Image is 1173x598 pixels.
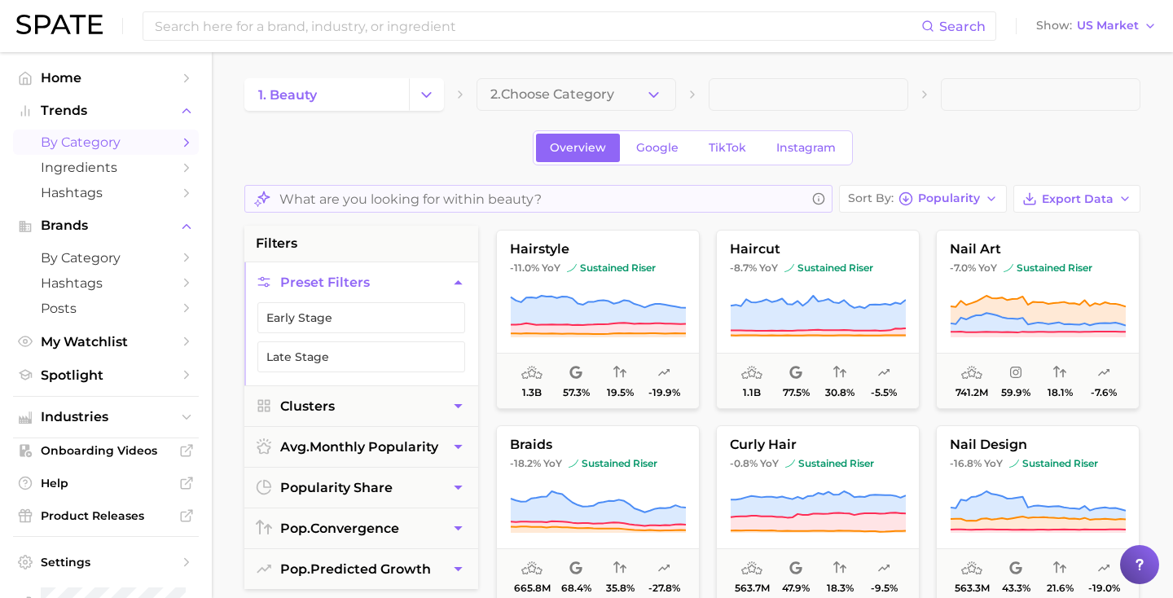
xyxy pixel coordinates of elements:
[785,459,795,468] img: sustained riser
[279,183,806,215] input: What are you looking for within beauty?
[1013,185,1140,213] button: Export Data
[785,457,874,470] span: sustained riser
[41,134,171,150] span: by Category
[730,262,757,274] span: -8.7%
[695,134,760,162] a: TikTok
[956,387,988,398] span: 741.2m
[521,559,543,578] span: average monthly popularity: Very High Popularity
[13,438,199,463] a: Onboarding Videos
[918,194,980,203] span: Popularity
[13,99,199,123] button: Trends
[510,457,541,469] span: -18.2%
[13,329,199,354] a: My Watchlist
[607,387,634,398] span: 19.5%
[877,363,890,383] span: popularity predicted growth: Very Unlikely
[280,561,431,577] span: predicted growth
[871,583,898,594] span: -9.5%
[1002,583,1030,594] span: 43.3%
[41,103,171,118] span: Trends
[561,583,591,594] span: 68.4%
[280,398,335,414] span: Clusters
[1097,363,1110,383] span: popularity predicted growth: Uncertain
[759,262,778,275] span: YoY
[833,559,846,578] span: popularity convergence: Very Low Convergence
[782,583,810,594] span: 47.9%
[955,583,990,594] span: 563.3m
[950,457,982,469] span: -16.8%
[258,87,317,103] span: 1. beauty
[762,134,850,162] a: Instagram
[13,65,199,90] a: Home
[244,468,478,508] button: popularity share
[496,230,700,409] button: hairstyle-11.0% YoYsustained risersustained riser1.3b57.3%19.5%-19.9%
[1097,559,1110,578] span: popularity predicted growth: Very Unlikely
[950,262,976,274] span: -7.0%
[1004,262,1092,275] span: sustained riser
[280,275,370,290] span: Preset Filters
[13,405,199,429] button: Industries
[522,387,542,398] span: 1.3b
[490,87,614,102] span: 2. Choose Category
[717,242,919,257] span: haircut
[1009,363,1022,383] span: popularity share: Instagram
[825,387,854,398] span: 30.8%
[13,550,199,574] a: Settings
[153,12,921,40] input: Search here for a brand, industry, or ingredient
[542,262,560,275] span: YoY
[839,185,1007,213] button: Sort ByPopularity
[1042,192,1114,206] span: Export Data
[244,78,409,111] a: 1. beauty
[510,262,539,274] span: -11.0%
[569,459,578,468] img: sustained riser
[477,78,676,111] button: 2.Choose Category
[622,134,692,162] a: Google
[741,363,762,383] span: average monthly popularity: Very High Popularity
[877,559,890,578] span: popularity predicted growth: Uncertain
[280,561,310,577] abbr: popularity index
[984,457,1003,470] span: YoY
[871,387,897,398] span: -5.5%
[41,555,171,569] span: Settings
[41,250,171,266] span: by Category
[13,155,199,180] a: Ingredients
[13,363,199,388] a: Spotlight
[937,242,1139,257] span: nail art
[1032,15,1161,37] button: ShowUS Market
[41,185,171,200] span: Hashtags
[657,559,670,578] span: popularity predicted growth: Uncertain
[41,443,171,458] span: Onboarding Videos
[41,70,171,86] span: Home
[1009,559,1022,578] span: popularity share: Google
[1047,583,1074,594] span: 21.6%
[1004,263,1013,273] img: sustained riser
[521,363,543,383] span: average monthly popularity: Very High Popularity
[1009,459,1019,468] img: sustained riser
[784,263,794,273] img: sustained riser
[13,245,199,270] a: by Category
[550,141,606,155] span: Overview
[776,141,836,155] span: Instagram
[13,213,199,238] button: Brands
[743,387,761,398] span: 1.1b
[280,521,399,536] span: convergence
[569,363,582,383] span: popularity share: Google
[41,508,171,523] span: Product Releases
[244,386,478,426] button: Clusters
[497,242,699,257] span: hairstyle
[1009,457,1098,470] span: sustained riser
[1077,21,1139,30] span: US Market
[244,549,478,589] button: pop.predicted growth
[848,194,894,203] span: Sort By
[567,263,577,273] img: sustained riser
[827,583,854,594] span: 18.3%
[961,559,982,578] span: average monthly popularity: Very High Popularity
[789,363,802,383] span: popularity share: Google
[244,262,478,302] button: Preset Filters
[41,334,171,350] span: My Watchlist
[280,480,393,495] span: popularity share
[409,78,444,111] button: Change Category
[961,363,982,383] span: average monthly popularity: Very High Popularity
[41,160,171,175] span: Ingredients
[735,583,770,594] span: 563.7m
[936,230,1140,409] button: nail art-7.0% YoYsustained risersustained riser741.2m59.9%18.1%-7.6%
